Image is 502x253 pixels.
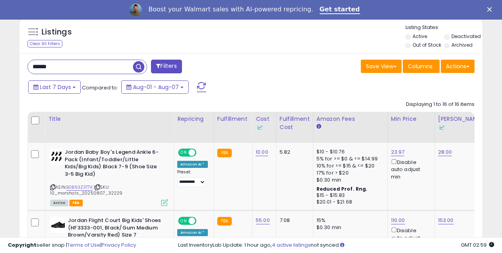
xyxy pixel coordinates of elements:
[316,123,321,130] small: Amazon Fees.
[177,115,211,123] div: Repricing
[217,217,232,226] small: FBA
[256,124,264,131] img: InventoryLab Logo
[102,241,136,249] a: Privacy Policy
[451,33,481,40] label: Deactivated
[403,60,440,73] button: Columns
[65,149,160,180] b: Jordan Baby Boy's Legend Ankle 6-Pack (Infant/Toddler/Little Kids/Big Kids) Black 7-9 (Shoe Size ...
[8,242,136,249] div: seller snap | |
[438,115,485,131] div: [PERSON_NAME]
[40,83,71,91] span: Last 7 Days
[316,162,382,169] div: 10% for >= $15 & <= $20
[316,224,382,231] div: $0.30 min
[408,62,433,70] span: Columns
[391,115,431,123] div: Min Price
[121,80,189,94] button: Aug-01 - Aug-07
[320,5,360,14] a: Get started
[272,241,311,249] a: 4 active listings
[280,217,307,224] div: 7.08
[50,184,122,196] span: | SKU: 10_marshals_20250807_32229
[391,226,429,249] div: Disable auto adjust min
[195,218,208,224] span: OFF
[316,217,382,224] div: 15%
[195,149,208,156] span: OFF
[50,200,68,206] span: All listings currently available for purchase on Amazon
[406,24,482,31] p: Listing States:
[148,5,313,13] div: Boost your Walmart sales with AI-powered repricing.
[438,124,446,131] img: InventoryLab Logo
[69,200,83,206] span: FBA
[280,115,310,131] div: Fulfillment Cost
[316,199,382,206] div: $20.01 - $21.68
[316,186,368,192] b: Reduced Prof. Rng.
[48,115,171,123] div: Title
[50,149,63,164] img: 31qx-DJIaCL._SL40_.jpg
[217,115,249,123] div: Fulfillment
[68,217,163,241] b: Jordan Flight Court Big Kids' Shoes (HF3333-001, Black/Gum Medium Brown/Varsity Red) Size 7
[316,169,382,177] div: 17% for > $20
[438,217,454,224] a: 153.00
[82,84,118,91] span: Compared to:
[28,80,81,94] button: Last 7 Days
[133,83,179,91] span: Aug-01 - Aug-07
[441,60,475,73] button: Actions
[438,123,485,131] div: Some or all of the values in this column are provided from Inventory Lab.
[316,149,382,155] div: $10 - $10.76
[177,229,208,236] div: Amazon AI *
[8,241,36,249] strong: Copyright
[50,149,168,205] div: ASIN:
[177,169,208,187] div: Preset:
[177,161,208,168] div: Amazon AI *
[179,218,189,224] span: ON
[179,149,189,156] span: ON
[316,177,382,184] div: $0.30 min
[316,115,384,123] div: Amazon Fees
[361,60,402,73] button: Save View
[438,148,452,156] a: 28.00
[391,148,405,156] a: 23.97
[280,149,307,156] div: 5.82
[67,241,100,249] a: Terms of Use
[178,242,494,249] div: Last InventoryLab Update: 1 hour ago, not synced.
[391,217,405,224] a: 110.00
[129,4,142,16] img: Profile image for Adrian
[406,101,475,108] div: Displaying 1 to 16 of 16 items
[66,184,93,191] a: B0B93Z3TTK
[256,148,268,156] a: 10.00
[217,149,232,157] small: FBA
[256,115,273,131] div: Cost
[256,123,273,131] div: Some or all of the values in this column are provided from Inventory Lab.
[256,217,270,224] a: 55.00
[451,42,473,48] label: Archived
[413,33,427,40] label: Active
[27,40,62,47] div: Clear All Filters
[42,27,72,38] h5: Listings
[316,192,382,199] div: $15 - $15.83
[316,155,382,162] div: 5% for >= $0 & <= $14.99
[391,158,429,180] div: Disable auto adjust min
[487,7,495,12] div: Close
[413,42,441,48] label: Out of Stock
[461,241,494,249] span: 2025-08-15 02:59 GMT
[50,217,66,233] img: 312d9wGrtTL._SL40_.jpg
[151,60,182,73] button: Filters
